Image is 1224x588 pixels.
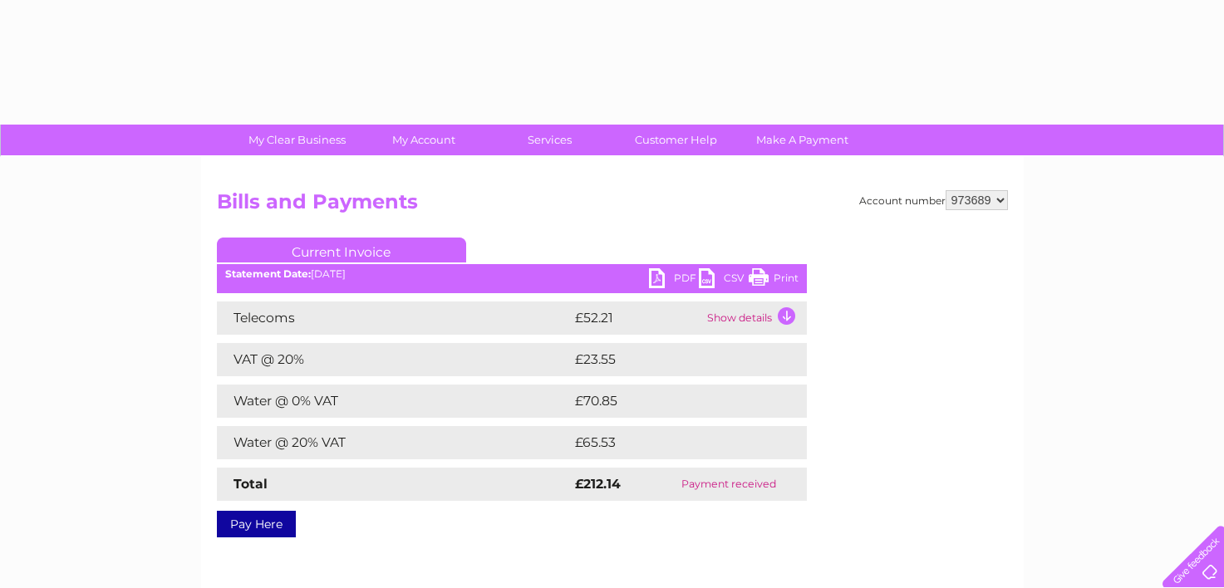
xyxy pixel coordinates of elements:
[749,268,799,292] a: Print
[217,268,807,280] div: [DATE]
[571,385,774,418] td: £70.85
[699,268,749,292] a: CSV
[734,125,871,155] a: Make A Payment
[217,385,571,418] td: Water @ 0% VAT
[571,301,703,335] td: £52.21
[217,190,1008,222] h2: Bills and Payments
[217,426,571,459] td: Water @ 20% VAT
[481,125,618,155] a: Services
[703,301,807,335] td: Show details
[217,511,296,537] a: Pay Here
[217,343,571,376] td: VAT @ 20%
[571,426,773,459] td: £65.53
[651,468,806,501] td: Payment received
[233,476,268,492] strong: Total
[649,268,699,292] a: PDF
[217,238,466,262] a: Current Invoice
[225,267,311,280] b: Statement Date:
[229,125,366,155] a: My Clear Business
[575,476,621,492] strong: £212.14
[217,301,571,335] td: Telecoms
[355,125,492,155] a: My Account
[859,190,1008,210] div: Account number
[571,343,773,376] td: £23.55
[607,125,745,155] a: Customer Help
